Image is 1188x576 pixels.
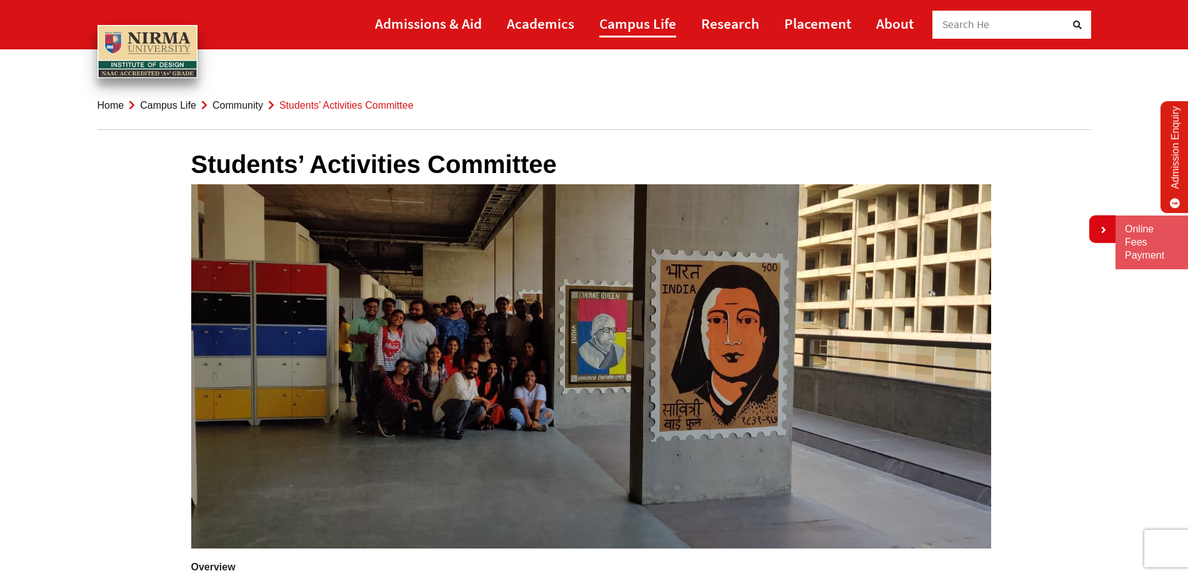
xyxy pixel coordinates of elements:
a: Campus Life [140,100,196,111]
a: About [876,9,914,37]
a: Campus Life [599,9,676,37]
a: Placement [784,9,851,37]
a: Online Fees Payment [1125,223,1179,262]
a: Community [212,100,263,111]
nav: breadcrumb [97,81,1091,130]
img: IMG-20190921-WA0005 [191,184,991,549]
span: Search He [942,17,990,31]
a: Research [701,9,759,37]
a: Academics [507,9,574,37]
span: Students’ Activities Committee [279,100,414,111]
a: Admissions & Aid [375,9,482,37]
strong: Overview [191,562,236,572]
h1: Students’ Activities Committee [191,149,997,179]
img: main_logo [97,25,197,79]
a: Home [97,100,124,111]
